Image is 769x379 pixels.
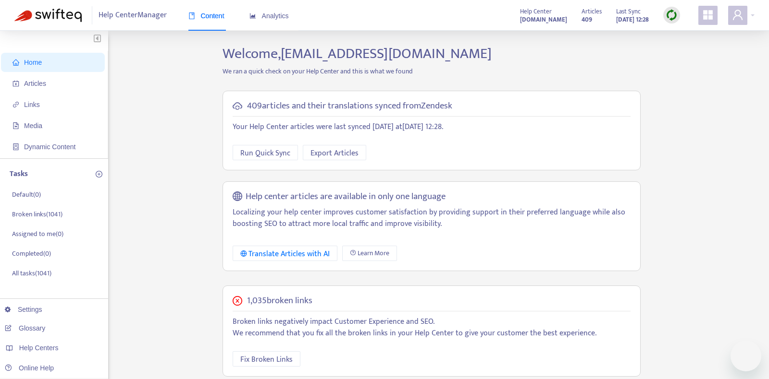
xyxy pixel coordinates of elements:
[188,12,224,20] span: Content
[24,59,42,66] span: Home
[24,101,40,108] span: Links
[233,101,242,111] span: cloud-sync
[247,296,312,307] h5: 1,035 broken links
[240,147,290,159] span: Run Quick Sync
[666,9,678,21] img: sync.dc5367851b00ba804db3.png
[12,268,51,278] p: All tasks ( 1041 )
[233,145,298,160] button: Run Quick Sync
[358,248,389,259] span: Learn More
[582,14,592,25] strong: 409
[99,6,167,24] span: Help Center Manager
[342,246,397,261] a: Learn More
[240,354,293,366] span: Fix Broken Links
[233,316,631,339] p: Broken links negatively impact Customer Experience and SEO. We recommend that you fix all the bro...
[12,249,51,259] p: Completed ( 0 )
[24,122,42,130] span: Media
[520,6,552,17] span: Help Center
[188,12,195,19] span: book
[310,147,359,159] span: Export Articles
[240,248,330,260] div: Translate Articles with AI
[12,80,19,87] span: account-book
[731,341,761,371] iframe: Button to launch messaging window
[233,351,300,367] button: Fix Broken Links
[96,171,102,178] span: plus-circle
[582,6,602,17] span: Articles
[520,14,567,25] a: [DOMAIN_NAME]
[12,189,41,200] p: Default ( 0 )
[233,121,631,133] p: Your Help Center articles were last synced [DATE] at [DATE] 12:28 .
[233,191,242,202] span: global
[12,229,63,239] p: Assigned to me ( 0 )
[702,9,714,21] span: appstore
[249,12,256,19] span: area-chart
[233,296,242,306] span: close-circle
[12,209,62,219] p: Broken links ( 1041 )
[24,80,46,87] span: Articles
[233,207,631,230] p: Localizing your help center improves customer satisfaction by providing support in their preferre...
[5,364,54,372] a: Online Help
[24,143,75,151] span: Dynamic Content
[223,42,492,66] span: Welcome, [EMAIL_ADDRESS][DOMAIN_NAME]
[14,9,82,22] img: Swifteq
[616,6,641,17] span: Last Sync
[12,143,19,150] span: container
[616,14,649,25] strong: [DATE] 12:28
[5,324,45,332] a: Glossary
[12,59,19,66] span: home
[247,101,452,112] h5: 409 articles and their translations synced from Zendesk
[246,191,446,202] h5: Help center articles are available in only one language
[5,306,42,313] a: Settings
[10,168,28,180] p: Tasks
[12,122,19,129] span: file-image
[215,66,648,76] p: We ran a quick check on your Help Center and this is what we found
[249,12,289,20] span: Analytics
[233,246,338,261] button: Translate Articles with AI
[12,101,19,108] span: link
[303,145,366,160] button: Export Articles
[732,9,744,21] span: user
[19,344,59,352] span: Help Centers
